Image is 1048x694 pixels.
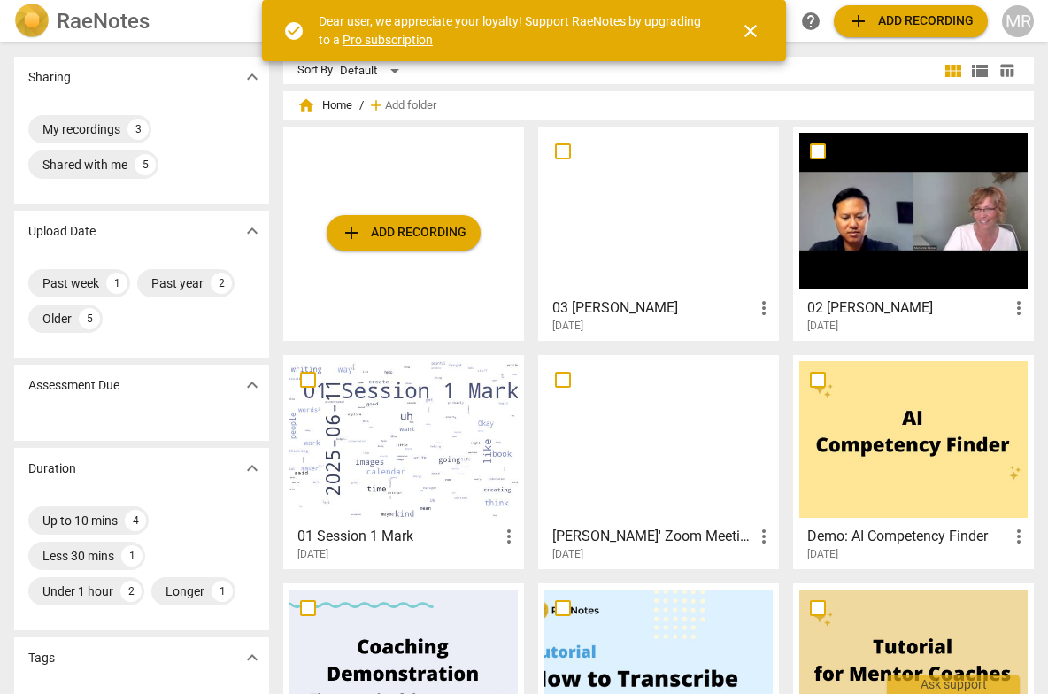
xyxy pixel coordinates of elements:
button: Upload [327,215,481,251]
span: [DATE] [297,547,328,562]
div: 1 [121,545,143,567]
span: Add folder [385,99,436,112]
div: 5 [79,308,100,329]
a: LogoRaeNotes [14,4,266,39]
div: Dear user, we appreciate your loyalty! Support RaeNotes by upgrading to a [319,12,708,49]
a: 02 [PERSON_NAME][DATE] [799,133,1028,333]
div: 4 [125,510,146,531]
span: add [367,96,385,114]
div: Sort By [297,64,333,77]
span: more_vert [753,297,774,319]
span: view_list [969,60,990,81]
button: Show more [239,455,266,482]
span: more_vert [1008,297,1029,319]
p: Upload Date [28,222,96,241]
div: Older [42,310,72,328]
p: Sharing [28,68,71,87]
button: Show more [239,372,266,398]
h3: 02 Joseph [807,297,1008,319]
span: [DATE] [552,547,583,562]
span: expand_more [242,66,263,88]
span: expand_more [242,220,263,242]
span: expand_more [242,647,263,668]
div: 1 [106,273,127,294]
button: List view [967,58,993,84]
span: add [341,222,362,243]
span: Home [297,96,352,114]
p: Assessment Due [28,376,119,395]
span: view_module [943,60,964,81]
p: Tags [28,649,55,667]
span: more_vert [1008,526,1029,547]
a: Demo: AI Competency Finder[DATE] [799,361,1028,561]
span: [DATE] [807,547,838,562]
button: Show more [239,218,266,244]
button: Upload [834,5,988,37]
a: Help [795,5,827,37]
div: Less 30 mins [42,547,114,565]
span: more_vert [753,526,774,547]
div: Under 1 hour [42,582,113,600]
button: Close [729,10,772,52]
img: Logo [14,4,50,39]
h3: Mark Ross' Zoom Meeting [552,526,753,547]
span: more_vert [498,526,520,547]
span: [DATE] [552,319,583,334]
span: add [848,11,869,32]
a: [PERSON_NAME]' Zoom Meeting[DATE] [544,361,773,561]
span: help [800,11,821,32]
button: Show more [239,644,266,671]
span: home [297,96,315,114]
button: Table view [993,58,1020,84]
div: 2 [120,581,142,602]
a: 01 Session 1 Mark[DATE] [289,361,518,561]
div: Shared with me [42,156,127,173]
div: Past year [151,274,204,292]
span: Add recording [848,11,974,32]
span: close [740,20,761,42]
div: Up to 10 mins [42,512,118,529]
h2: RaeNotes [57,9,150,34]
button: Tile view [940,58,967,84]
a: 03 [PERSON_NAME][DATE] [544,133,773,333]
h3: 01 Session 1 Mark [297,526,498,547]
div: 5 [135,154,156,175]
span: [DATE] [807,319,838,334]
span: Add recording [341,222,466,243]
h3: Demo: AI Competency Finder [807,526,1008,547]
div: Past week [42,274,99,292]
span: / [359,99,364,112]
div: Default [340,57,405,85]
span: expand_more [242,458,263,479]
p: Duration [28,459,76,478]
div: 1 [212,581,233,602]
span: table_chart [998,62,1015,79]
div: Ask support [887,675,1020,694]
span: expand_more [242,374,263,396]
div: My recordings [42,120,120,138]
a: Pro subscription [343,33,433,47]
div: 3 [127,119,149,140]
div: 2 [211,273,232,294]
div: Longer [166,582,204,600]
span: check_circle [283,20,304,42]
h3: 03 Linda L [552,297,753,319]
button: Show more [239,64,266,90]
button: MR [1002,5,1034,37]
